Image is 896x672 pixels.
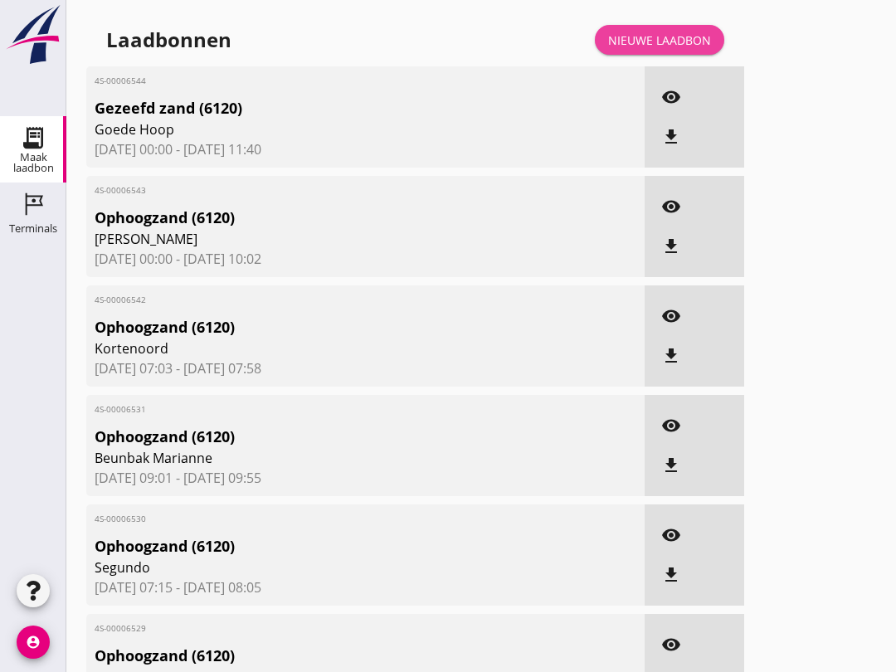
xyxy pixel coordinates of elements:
i: visibility [661,416,681,436]
img: logo-small.a267ee39.svg [3,4,63,66]
span: Beunbak Marianne [95,448,546,468]
span: Ophoogzand (6120) [95,316,546,338]
i: visibility [661,197,681,217]
span: [PERSON_NAME] [95,229,546,249]
a: Nieuwe laadbon [595,25,724,55]
span: Ophoogzand (6120) [95,207,546,229]
span: 4S-00006542 [95,294,546,306]
span: 4S-00006531 [95,403,546,416]
span: [DATE] 09:01 - [DATE] 09:55 [95,468,636,488]
span: 4S-00006529 [95,622,546,635]
i: visibility [661,525,681,545]
i: file_download [661,455,681,475]
div: Laadbonnen [106,27,231,53]
span: Ophoogzand (6120) [95,645,546,667]
span: [DATE] 07:03 - [DATE] 07:58 [95,358,636,378]
i: file_download [661,127,681,147]
span: [DATE] 00:00 - [DATE] 10:02 [95,249,636,269]
span: 4S-00006530 [95,513,546,525]
span: Goede Hoop [95,119,546,139]
div: Terminals [9,223,57,234]
div: Nieuwe laadbon [608,32,711,49]
i: account_circle [17,626,50,659]
span: [DATE] 07:15 - [DATE] 08:05 [95,577,636,597]
span: Segundo [95,558,546,577]
i: visibility [661,87,681,107]
i: visibility [661,306,681,326]
i: file_download [661,236,681,256]
span: Gezeefd zand (6120) [95,97,546,119]
i: file_download [661,565,681,585]
i: file_download [661,346,681,366]
span: Ophoogzand (6120) [95,426,546,448]
span: Kortenoord [95,338,546,358]
i: visibility [661,635,681,655]
span: [DATE] 00:00 - [DATE] 11:40 [95,139,636,159]
span: 4S-00006544 [95,75,546,87]
span: Ophoogzand (6120) [95,535,546,558]
span: 4S-00006543 [95,184,546,197]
